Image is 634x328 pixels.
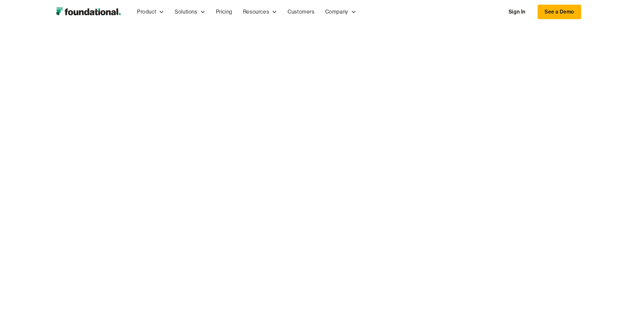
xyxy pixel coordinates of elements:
div: Product [132,1,169,23]
a: See a Demo [538,5,581,19]
a: Sign In [502,5,532,19]
div: Solutions [169,1,210,23]
div: Company [320,1,362,23]
a: Pricing [211,1,238,23]
div: Resources [238,1,282,23]
a: home [53,5,124,18]
img: Foundational Logo [53,5,124,18]
div: Company [325,8,348,16]
div: Solutions [175,8,197,16]
a: Customers [282,1,320,23]
div: Resources [243,8,269,16]
div: Product [137,8,156,16]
